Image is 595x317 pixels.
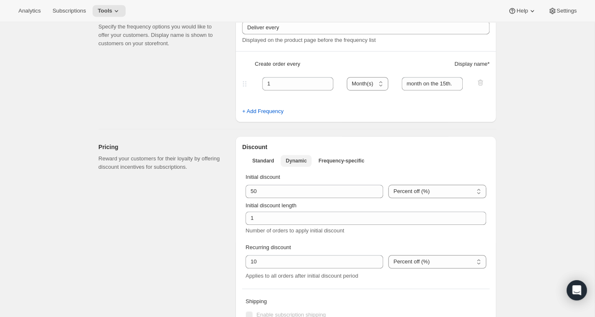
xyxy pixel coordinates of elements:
[402,77,463,90] input: 1 month
[454,60,489,68] span: Display name *
[245,297,486,306] p: Shipping
[52,8,86,14] span: Subscriptions
[543,5,582,17] button: Settings
[516,8,528,14] span: Help
[13,5,46,17] button: Analytics
[242,21,489,34] input: Deliver every
[47,5,91,17] button: Subscriptions
[242,37,376,43] span: Displayed on the product page before the frequency list
[245,173,486,181] p: Initial discount
[245,202,296,209] span: Initial discount length
[237,105,288,118] button: + Add Frequency
[245,185,371,198] input: 10
[318,157,364,164] span: Frequency-specific
[255,60,300,68] span: Create order every
[245,255,371,268] input: 10
[242,143,489,151] h2: Discount
[556,8,577,14] span: Settings
[18,8,41,14] span: Analytics
[503,5,541,17] button: Help
[252,157,274,164] span: Standard
[245,243,486,252] p: Recurring discount
[245,227,344,234] span: Number of orders to apply initial discount
[98,8,112,14] span: Tools
[93,5,126,17] button: Tools
[245,272,486,280] div: Applies to all orders after initial discount period
[98,155,222,171] p: Reward your customers for their loyalty by offering discount incentives for subscriptions.
[567,280,587,300] div: Open Intercom Messenger
[242,107,283,116] span: + Add Frequency
[98,143,222,151] h2: Pricing
[286,157,307,164] span: Dynamic
[245,211,474,225] input: 3
[98,23,222,48] p: Specify the frequency options you would like to offer your customers. Display name is shown to cu...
